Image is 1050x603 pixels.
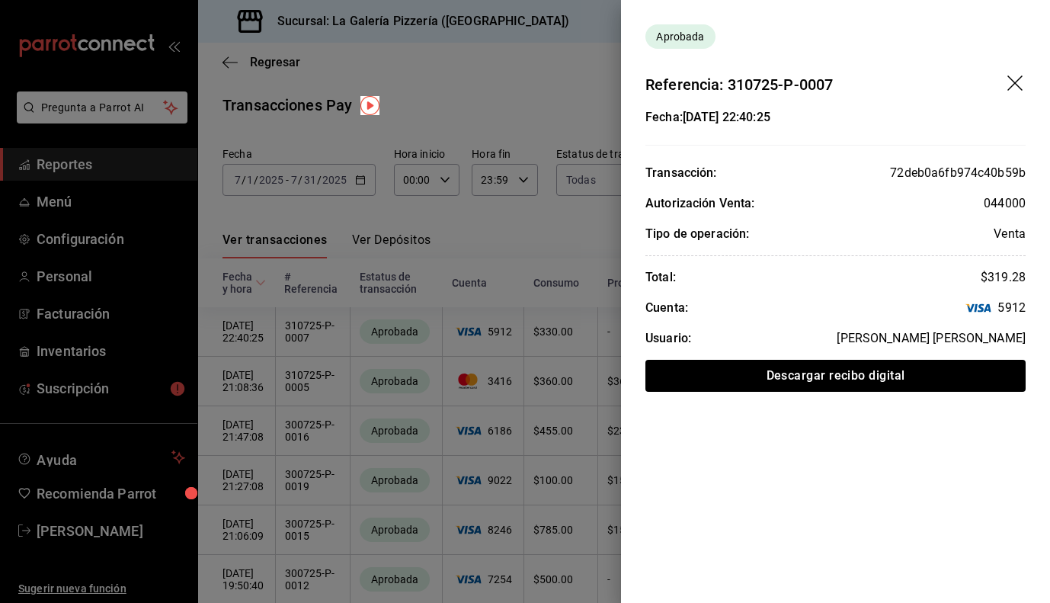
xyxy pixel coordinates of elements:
div: Fecha: [DATE] 22:40:25 [645,108,770,127]
span: Aprobada [650,29,710,45]
div: [PERSON_NAME] [PERSON_NAME] [837,329,1026,348]
div: Usuario: [645,329,691,348]
div: Autorización Venta: [645,194,755,213]
div: Transacciones cobradas de manera exitosa. [645,24,715,49]
div: Referencia: 310725-P-0007 [645,73,833,96]
div: Transacción: [645,164,717,182]
div: 044000 [984,194,1026,213]
div: Total: [645,268,676,287]
div: Venta [994,225,1026,243]
div: 72deb0a6fb974c40b59b [890,164,1026,182]
span: 5912 [965,299,1026,317]
span: $ 319.28 [981,270,1026,284]
button: Descargar recibo digital [645,360,1026,392]
div: Cuenta: [645,299,688,317]
div: Tipo de operación: [645,225,749,243]
img: Tooltip marker [360,96,379,115]
button: drag [1007,75,1026,94]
